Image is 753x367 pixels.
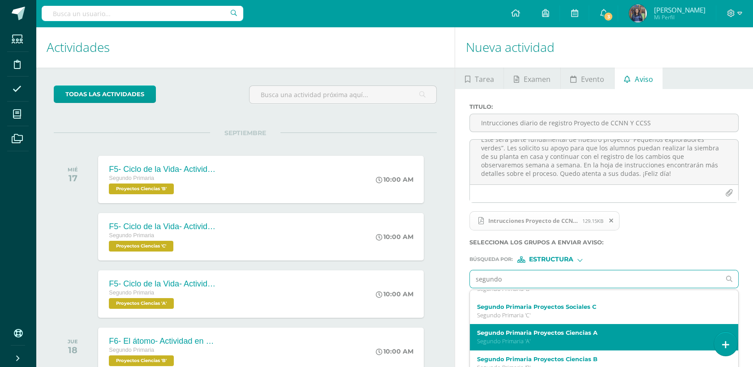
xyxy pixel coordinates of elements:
[524,68,551,90] span: Examen
[469,239,739,246] label: Selecciona los grupos a enviar aviso :
[68,173,78,183] div: 17
[469,211,620,231] span: Intrucciones Proyecto de CCNN Y CCSS.pdf
[109,241,173,252] span: Proyectos Ciencias 'C'
[529,257,573,262] span: Estructura
[477,329,720,336] label: Segundo Primaria Proyectos Ciencias A
[109,165,216,174] div: F5- Ciclo de la Vida- Actividad en Clase
[470,140,738,184] textarea: Buenas tardes, estimados padres: Les comparto información sobre el diario de registro de activida...
[68,338,78,345] div: JUE
[477,312,720,319] p: Segundo Primaria 'C'
[654,5,705,14] span: [PERSON_NAME]
[375,175,413,183] div: 10:00 AM
[47,27,444,68] h1: Actividades
[250,86,437,103] input: Busca una actividad próxima aquí...
[109,279,216,289] div: F5- Ciclo de la Vida- Actividad en Clase
[477,303,720,310] label: Segundo Primaria Proyectos Sociales C
[615,68,663,89] a: Aviso
[581,68,604,90] span: Evento
[469,257,513,262] span: Búsqueda por :
[109,222,216,231] div: F5- Ciclo de la Vida- Actividad en Clase
[210,129,280,137] span: SEPTIEMBRE
[603,12,613,21] span: 3
[375,290,413,298] div: 10:00 AM
[42,6,243,21] input: Busca un usuario...
[109,337,216,346] div: F6- El átomo- Actividad en Clase-
[504,68,560,89] a: Examen
[654,13,705,21] span: Mi Perfil
[469,103,739,110] label: Titulo :
[517,256,585,263] div: [object Object]
[375,233,413,241] div: 10:00 AM
[109,347,154,353] span: Segundo Primaria
[109,355,174,366] span: Proyectos Ciencias 'B'
[109,290,154,296] span: Segundo Primaria
[604,216,619,226] span: Remover archivo
[375,347,413,355] div: 10:00 AM
[484,217,582,224] span: Intrucciones Proyecto de CCNN Y CCSS.pdf
[470,270,720,288] input: Ej. Primero primaria
[582,218,603,224] span: 129.15KB
[635,68,653,90] span: Aviso
[455,68,503,89] a: Tarea
[109,232,154,239] span: Segundo Primaria
[475,68,494,90] span: Tarea
[629,4,647,22] img: 97de3abe636775f55b96517d7f939dce.png
[470,114,738,132] input: Titulo
[561,68,614,89] a: Evento
[109,175,154,181] span: Segundo Primaria
[68,166,78,173] div: MIÉ
[477,356,720,363] label: Segundo Primaria Proyectos Ciencias B
[477,337,720,345] p: Segundo Primaria 'A'
[466,27,742,68] h1: Nueva actividad
[54,85,156,103] a: todas las Actividades
[109,183,174,194] span: Proyectos Ciencias 'B'
[109,298,174,309] span: Proyectos Ciencias 'A'
[68,345,78,355] div: 18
